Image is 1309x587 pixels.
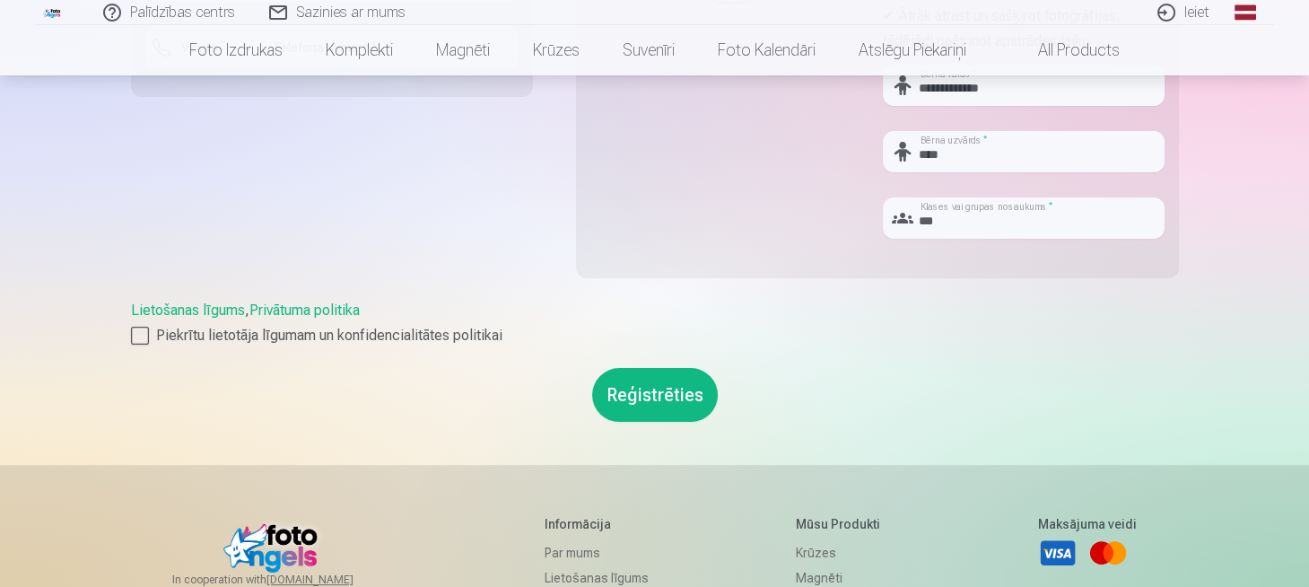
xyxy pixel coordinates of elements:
a: Krūzes [511,25,601,75]
div: , [131,300,1179,346]
a: Suvenīri [601,25,696,75]
a: Privātuma politika [249,302,360,319]
a: Magnēti [415,25,511,75]
a: All products [988,25,1141,75]
span: In cooperation with [172,573,397,587]
a: Mastercard [1088,533,1128,573]
label: Piekrītu lietotāja līgumam un konfidencialitātes politikai [131,325,1179,346]
img: /fa1 [43,7,63,18]
h5: Mūsu produkti [796,515,890,533]
h5: Informācija [545,515,649,533]
a: Krūzes [796,540,890,565]
a: [DOMAIN_NAME] [266,573,397,587]
a: Foto izdrukas [168,25,304,75]
a: Foto kalendāri [696,25,837,75]
a: Komplekti [304,25,415,75]
h5: Maksājuma veidi [1038,515,1137,533]
a: Lietošanas līgums [131,302,245,319]
a: Visa [1038,533,1078,573]
a: Atslēgu piekariņi [837,25,988,75]
button: Reģistrēties [592,368,718,422]
a: Par mums [545,540,649,565]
